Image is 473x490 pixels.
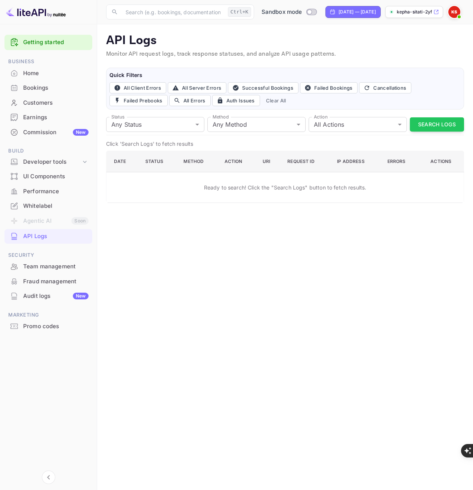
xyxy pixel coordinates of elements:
img: LiteAPI logo [6,6,66,18]
div: Audit logs [23,292,89,301]
div: Home [4,66,92,81]
p: API Logs [106,33,464,48]
div: Fraud management [4,274,92,289]
th: URI [257,151,282,172]
div: Earnings [23,113,89,122]
div: Fraud management [23,277,89,286]
div: Earnings [4,110,92,125]
a: Bookings [4,81,92,95]
a: Fraud management [4,274,92,288]
p: Monitor API request logs, track response statuses, and analyze API usage patterns. [106,50,464,59]
span: Marketing [4,311,92,319]
div: Customers [23,99,89,107]
div: Commission [23,128,89,137]
div: UI Components [4,169,92,184]
a: API Logs [4,229,92,243]
a: Promo codes [4,319,92,333]
button: All Errors [169,95,211,106]
a: Earnings [4,110,92,124]
button: All Server Errors [168,82,226,93]
label: Action [314,114,328,120]
div: Audit logsNew [4,289,92,303]
a: Audit logsNew [4,289,92,303]
div: Home [23,69,89,78]
div: Developer tools [23,158,81,166]
a: Team management [4,259,92,273]
span: Business [4,58,92,66]
div: All Actions [309,117,407,132]
div: API Logs [4,229,92,244]
p: Ready to search! Click the "Search Logs" button to fetch results. [204,184,367,191]
div: Team management [4,259,92,274]
div: Team management [23,262,89,271]
div: Whitelabel [23,202,89,210]
th: Action [219,151,257,172]
div: API Logs [23,232,89,241]
div: New [73,129,89,136]
span: Build [4,147,92,155]
div: New [73,293,89,299]
button: Collapse navigation [42,471,55,484]
a: UI Components [4,169,92,183]
div: Getting started [4,35,92,50]
a: Performance [4,184,92,198]
input: Search (e.g. bookings, documentation) [121,4,225,19]
button: Auth Issues [212,95,260,106]
div: [DATE] — [DATE] [338,9,376,15]
a: Customers [4,96,92,110]
div: Switch to Production mode [259,8,319,16]
button: Failed Bookings [300,82,358,93]
div: Performance [4,184,92,199]
th: Request ID [281,151,331,172]
th: Status [139,151,178,172]
div: Developer tools [4,155,92,169]
div: Bookings [23,84,89,92]
th: IP Address [331,151,381,172]
button: All Client Errors [109,82,166,93]
div: Any Status [106,117,204,132]
div: Ctrl+K [228,7,251,17]
img: Kepha Sitati [448,6,460,18]
div: Promo codes [4,319,92,334]
button: Cancellations [359,82,411,93]
button: Clear All [263,95,289,106]
div: CommissionNew [4,125,92,140]
button: Search Logs [410,117,464,132]
th: Method [177,151,218,172]
div: UI Components [23,172,89,181]
div: Promo codes [23,322,89,331]
th: Errors [381,151,420,172]
div: Performance [23,187,89,196]
a: Getting started [23,38,89,47]
a: Home [4,66,92,80]
p: kepha-sitati-2yflh.nui... [397,9,432,15]
span: Sandbox mode [262,8,302,16]
a: Whitelabel [4,199,92,213]
label: Status [111,114,124,120]
a: CommissionNew [4,125,92,139]
button: Failed Prebooks [109,95,168,106]
p: Click 'Search Logs' to fetch results [106,140,464,148]
label: Method [213,114,229,120]
th: Date [106,151,139,172]
span: Security [4,251,92,259]
h6: Quick Filters [109,71,461,79]
div: Any Method [207,117,306,132]
th: Actions [420,151,464,172]
button: Successful Bookings [228,82,299,93]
